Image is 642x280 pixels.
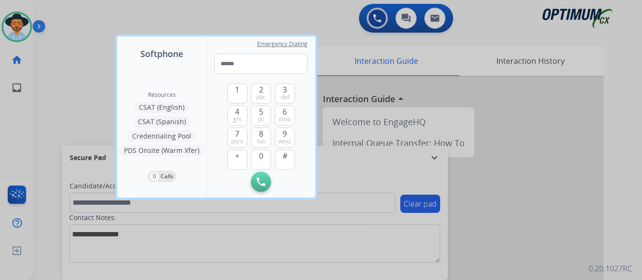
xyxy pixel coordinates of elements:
span: 3 [283,84,287,95]
button: 6mno [275,105,295,126]
button: CSAT (Spanish) [133,116,191,128]
span: Emergency Dialing [257,40,308,48]
span: 6 [283,106,287,117]
span: 9 [283,128,287,140]
span: # [283,150,287,162]
span: mno [279,116,291,123]
span: pqrs [231,138,243,145]
button: CSAT (English) [134,102,189,113]
button: 9wxyz [275,128,295,148]
span: def [281,93,289,101]
button: # [275,150,295,170]
span: 7 [235,128,239,140]
span: Softphone [140,47,183,60]
button: 2abc [251,83,271,104]
button: 8tuv [251,128,271,148]
span: ghi [233,116,241,123]
span: 0 [259,150,263,162]
button: 1 [227,83,247,104]
span: tuv [257,138,265,145]
button: 4ghi [227,105,247,126]
span: + [235,150,239,162]
span: 8 [259,128,263,140]
p: Calls [160,172,173,181]
button: 3def [275,83,295,104]
button: 0Calls [148,171,176,182]
span: 1 [235,84,239,95]
p: 0.20.1027RC [589,263,632,274]
button: 5jkl [251,105,271,126]
img: call-button [257,177,265,186]
button: Credentialing Pool [127,130,196,142]
button: 0 [251,150,271,170]
span: jkl [258,116,264,123]
span: abc [256,93,266,101]
p: 0 [150,172,159,181]
span: Resources [148,91,176,99]
button: + [227,150,247,170]
span: wxyz [278,138,291,145]
span: 5 [259,106,263,117]
button: 7pqrs [227,128,247,148]
span: 4 [235,106,239,117]
span: 2 [259,84,263,95]
button: PDS Onsite (Warm Xfer) [119,145,204,156]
